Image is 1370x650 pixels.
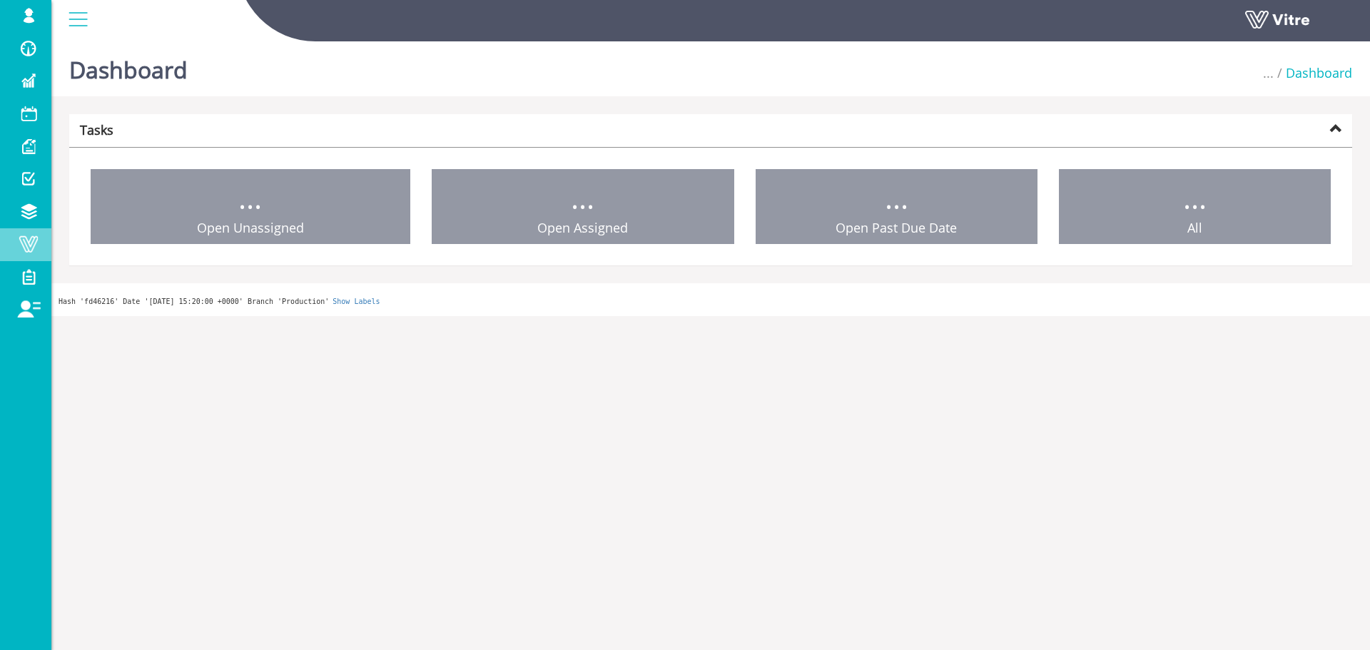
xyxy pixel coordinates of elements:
span: ... [571,177,594,218]
a: ... All [1059,169,1331,245]
span: ... [1183,177,1207,218]
span: Open Assigned [537,219,628,236]
a: ... Open Past Due Date [756,169,1037,245]
span: ... [238,177,262,218]
span: ... [885,177,908,218]
span: ... [1263,64,1274,81]
h1: Dashboard [69,36,188,96]
span: All [1187,219,1202,236]
span: Hash 'fd46216' Date '[DATE] 15:20:00 +0000' Branch 'Production' [59,298,329,305]
a: Show Labels [333,298,380,305]
span: Open Past Due Date [836,219,957,236]
a: ... Open Assigned [432,169,735,245]
li: Dashboard [1274,64,1352,83]
strong: Tasks [80,121,113,138]
span: Open Unassigned [197,219,304,236]
a: ... Open Unassigned [91,169,410,245]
